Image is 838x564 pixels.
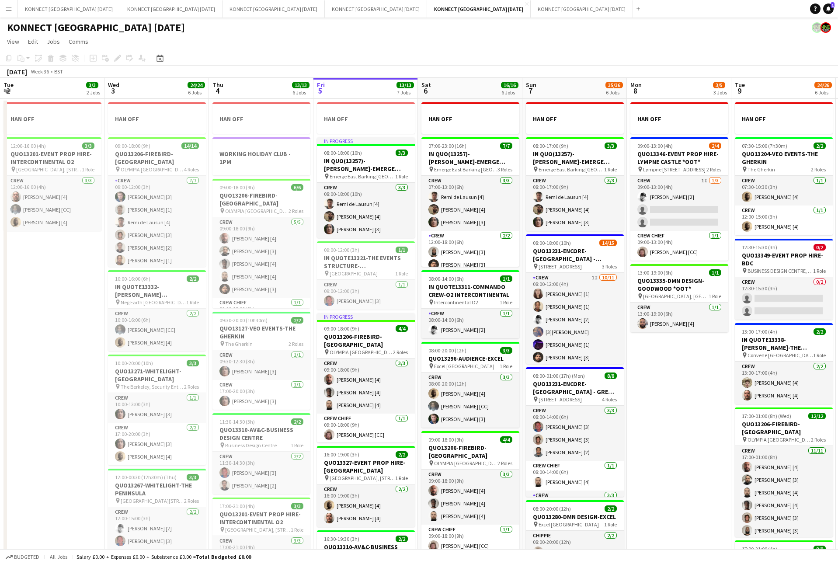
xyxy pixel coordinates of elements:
app-card-role: Crew1I10/1108:00-12:00 (4h)[PERSON_NAME] [1][PERSON_NAME] [1][PERSON_NAME] [2][3][PERSON_NAME][PE... [526,273,624,429]
span: OLYMPIA [GEOGRAPHIC_DATA] [225,208,289,214]
div: 12:00-16:00 (4h)3/3QUO13201-EVENT PROP HIRE-INTERCONTINENTAL O2 [GEOGRAPHIC_DATA], [STREET_ADDRES... [3,137,101,231]
span: 17:00-21:00 (4h) [742,546,777,552]
span: 13/13 [292,82,309,88]
span: Budgeted [14,554,39,560]
span: Excel [GEOGRAPHIC_DATA] [539,521,599,528]
span: 2 Roles [811,436,826,443]
app-card-role: Crew2/212:00-15:00 (3h)[PERSON_NAME] [2][PERSON_NAME] [3] [108,507,206,550]
div: HAN OFF [3,102,101,134]
span: [GEOGRAPHIC_DATA], [GEOGRAPHIC_DATA], [GEOGRAPHIC_DATA], PO18 0PX [643,293,709,299]
app-card-role: Crew Chief1/109:00-18:00 (9h)[PERSON_NAME] [CC] [421,525,519,554]
span: Jobs [47,38,60,45]
app-job-card: 09:00-18:00 (9h)14/14QUO13206-FIREBIRD-[GEOGRAPHIC_DATA] OLYMPIA [GEOGRAPHIC_DATA]4 RolesCrew7/70... [108,137,206,267]
app-job-card: 08:00-17:00 (9h)3/3IN QUO(13257)-[PERSON_NAME]-EMERGE EAST Emerge East Barking [GEOGRAPHIC_DATA] ... [526,137,624,231]
div: 09:00-18:00 (9h)6/6QUO13206-FIREBIRD-[GEOGRAPHIC_DATA] OLYMPIA [GEOGRAPHIC_DATA]2 RolesCrew5/509:... [212,179,310,308]
span: BUSINESS DESIGN CENTRE, ANGEL [748,268,813,274]
h3: HAN OFF [317,115,415,123]
span: 1 Role [500,363,512,369]
span: 2 Roles [289,208,303,214]
app-card-role: Crew2/212:00-18:00 (6h)[PERSON_NAME] [3][PERSON_NAME] [3] [421,231,519,273]
div: 08:00-01:00 (17h) (Mon)8/8QUO13231-ENCORE-[GEOGRAPHIC_DATA] - GREAT HALL CREW [STREET_ADDRESS]4 R... [526,367,624,497]
app-card-role: Crew3/307:00-13:00 (6h)Remi de Lausun [4][PERSON_NAME] [4][PERSON_NAME] [3] [421,176,519,231]
span: 07:00-23:00 (16h) [428,143,466,149]
span: 2 Roles [497,460,512,467]
span: 09:00-12:00 (3h) [324,247,359,253]
span: 3/3 [396,150,408,156]
span: 13/13 [396,82,414,88]
span: [STREET_ADDRESS] [539,396,582,403]
span: Tue [3,81,14,89]
div: In progress [317,137,415,144]
app-card-role: Crew1/110:00-13:00 (3h)[PERSON_NAME] [3] [108,393,206,423]
span: 14/15 [599,240,617,246]
app-card-role: Crew Chief1/109:00-18:00 (9h) [212,298,310,327]
app-job-card: 09:00-13:00 (4h)2/4QUO13346-EVENT PROP HIRE-LYMPNE CASTLE *OOT* Lympne [STREET_ADDRESS]2 RolesCre... [630,137,728,261]
app-card-role: Crew1/109:00-12:00 (3h)[PERSON_NAME] [3] [317,280,415,310]
app-job-card: 17:00-01:00 (8h) (Wed)12/12QUO13206-FIREBIRD-[GEOGRAPHIC_DATA] OLYMPIA [GEOGRAPHIC_DATA]2 RolesCr... [735,407,833,537]
span: 1 Role [500,299,512,306]
h3: IN QUOTE13311-COMMANDO CREW-O2 INTERCONTINENTAL [421,283,519,299]
h3: QUO13271-WHITELIGHT-[GEOGRAPHIC_DATA] [108,367,206,383]
a: Edit [24,36,42,47]
h3: QUO13310-AV&C-BUSINESS DESIGN CENTRE [212,426,310,442]
span: 17:00-01:00 (8h) (Wed) [742,413,791,419]
h3: QUO13201-EVENT PROP HIRE-INTERCONTINENTAL O2 [3,150,101,166]
span: 08:00-17:00 (9h) [533,143,568,149]
app-job-card: HAN OFF [526,102,624,134]
span: 08:00-18:00 (10h) [324,150,362,156]
app-job-card: 10:00-20:00 (10h)3/3QUO13271-WHITELIGHT-[GEOGRAPHIC_DATA] The Berkeley, Security Entrance , [STRE... [108,355,206,465]
span: 09:00-18:00 (9h) [115,143,150,149]
h3: QUO13206-FIREBIRD-[GEOGRAPHIC_DATA] [212,191,310,207]
app-card-role: Crew Chief1/109:00-13:00 (4h)[PERSON_NAME] [CC] [630,231,728,261]
button: KONNECT [GEOGRAPHIC_DATA] [DATE] [18,0,120,17]
app-card-role: Crew0/212:30-15:30 (3h) [735,277,833,320]
app-card-role: Crew1/117:00-20:00 (3h)[PERSON_NAME] [3] [212,380,310,410]
span: Lympne [STREET_ADDRESS] [643,166,706,173]
app-job-card: 09:00-12:00 (3h)1/1IN QUOTE13321-THE EVENTS STRUCTURE-[GEOGRAPHIC_DATA] [GEOGRAPHIC_DATA]1 RoleCr... [317,241,415,310]
h3: IN QUOTE13338-[PERSON_NAME]-THE CONVENE [735,336,833,352]
span: 7/7 [500,143,512,149]
span: Convene [GEOGRAPHIC_DATA], [STREET_ADDRESS] is on [STREET_ADDRESS] [748,352,813,359]
app-job-card: HAN OFF [108,102,206,134]
span: 1 Role [291,526,303,533]
app-user-avatar: Konnect 24hr EMERGENCY NR* [812,22,822,33]
span: 1 Role [813,268,826,274]
h3: HAN OFF [108,115,206,123]
button: KONNECT [GEOGRAPHIC_DATA] [DATE] [325,0,427,17]
span: 3/3 [187,360,199,366]
app-job-card: In progress08:00-18:00 (10h)3/3IN QUO(13257)-[PERSON_NAME]-EMERGE EAST Emerge East Barking [GEOGR... [317,137,415,238]
span: 1 Role [186,299,199,306]
h3: QUO13206-FIREBIRD-[GEOGRAPHIC_DATA] [108,150,206,166]
h3: HAN OFF [3,115,101,123]
h3: IN QUO(13257)-[PERSON_NAME]-EMERGE EAST [421,150,519,166]
app-card-role: Crew3/308:00-20:00 (12h)[PERSON_NAME] [4][PERSON_NAME] [CC][PERSON_NAME] [3] [421,373,519,428]
span: 2/2 [814,328,826,335]
app-job-card: 10:00-16:00 (6h)2/2IN QUOTE13332-[PERSON_NAME] TOWERS/BRILLIANT STAGES-NEG EARTH [GEOGRAPHIC_DATA... [108,270,206,351]
span: 2 Roles [184,383,199,390]
app-card-role: Crew5/509:00-18:00 (9h)[PERSON_NAME] [4][PERSON_NAME] [3][PERSON_NAME] [4][PERSON_NAME] [4][PERSO... [212,217,310,298]
h3: IN QUOTE13332-[PERSON_NAME] TOWERS/BRILLIANT STAGES-NEG EARTH [GEOGRAPHIC_DATA] [108,283,206,299]
span: Tue [735,81,745,89]
span: [GEOGRAPHIC_DATA][STREET_ADDRESS] [121,498,184,504]
app-card-role: Crew Chief1/109:00-18:00 (9h)[PERSON_NAME] [CC] [317,414,415,443]
div: 08:00-14:00 (6h)1/1IN QUOTE13311-COMMANDO CREW-O2 INTERCONTINENTAL Intercontinental O21 RoleCrew1... [421,270,519,338]
span: 3/3 [291,503,303,509]
span: 12:30-15:30 (3h) [742,244,777,251]
span: 08:00-01:00 (17h) (Mon) [533,373,585,379]
span: 1 Role [395,475,408,481]
div: HAN OFF [212,102,310,134]
span: 1/1 [500,275,512,282]
app-card-role: Crew1/108:00-14:00 (6h)[PERSON_NAME] [2] [421,309,519,338]
h1: KONNECT [GEOGRAPHIC_DATA] [DATE] [7,21,185,34]
h3: QUO13206-FIREBIRD-[GEOGRAPHIC_DATA] [735,420,833,436]
div: 13:00-17:00 (4h)2/2IN QUOTE13338-[PERSON_NAME]-THE CONVENE Convene [GEOGRAPHIC_DATA], [STREET_ADD... [735,323,833,404]
div: 16:00-19:00 (3h)2/2QUO13327-EVENT PROP HIRE-[GEOGRAPHIC_DATA] [GEOGRAPHIC_DATA], [STREET_ADDRESS]... [317,446,415,527]
span: 8/8 [814,546,826,552]
span: 16/16 [501,82,518,88]
span: 2 Roles [811,166,826,173]
div: 11:30-14:30 (3h)2/2QUO13310-AV&C-BUSINESS DESIGN CENTRE Business Design Centre1 RoleCrew2/211:30-... [212,413,310,494]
